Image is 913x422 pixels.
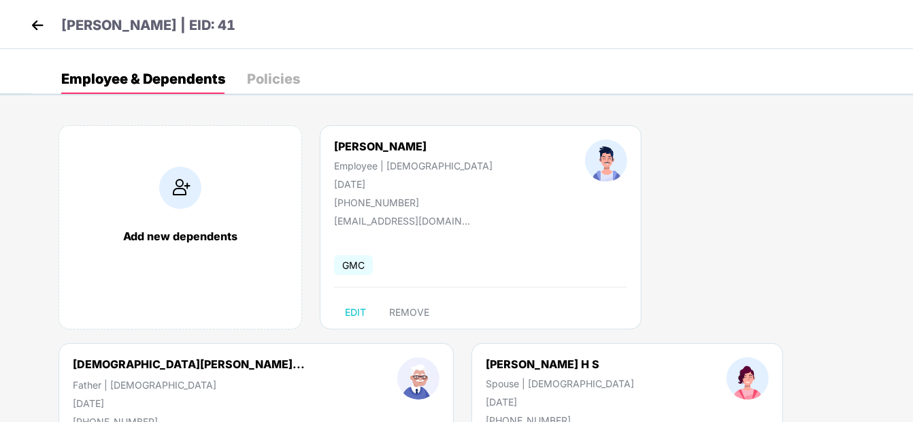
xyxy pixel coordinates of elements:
span: REMOVE [389,307,429,318]
img: addIcon [159,167,201,209]
img: back [27,15,48,35]
img: profileImage [585,140,627,182]
div: [DATE] [73,397,305,409]
img: profileImage [397,357,439,400]
div: Father | [DEMOGRAPHIC_DATA] [73,379,305,391]
div: [EMAIL_ADDRESS][DOMAIN_NAME] [334,215,470,227]
div: Spouse | [DEMOGRAPHIC_DATA] [486,378,634,389]
img: profileImage [727,357,769,400]
button: EDIT [334,302,377,323]
div: [PERSON_NAME] [334,140,493,153]
div: [DATE] [486,396,634,408]
div: Employee | [DEMOGRAPHIC_DATA] [334,160,493,172]
div: Employee & Dependents [61,72,225,86]
span: GMC [334,255,373,275]
div: [PERSON_NAME] H S [486,357,634,371]
div: [PHONE_NUMBER] [334,197,493,208]
span: EDIT [345,307,366,318]
p: [PERSON_NAME] | EID: 41 [61,15,235,36]
div: Add new dependents [73,229,288,243]
div: Policies [247,72,300,86]
button: REMOVE [378,302,440,323]
div: [DATE] [334,178,493,190]
div: [DEMOGRAPHIC_DATA][PERSON_NAME]... [73,357,305,371]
